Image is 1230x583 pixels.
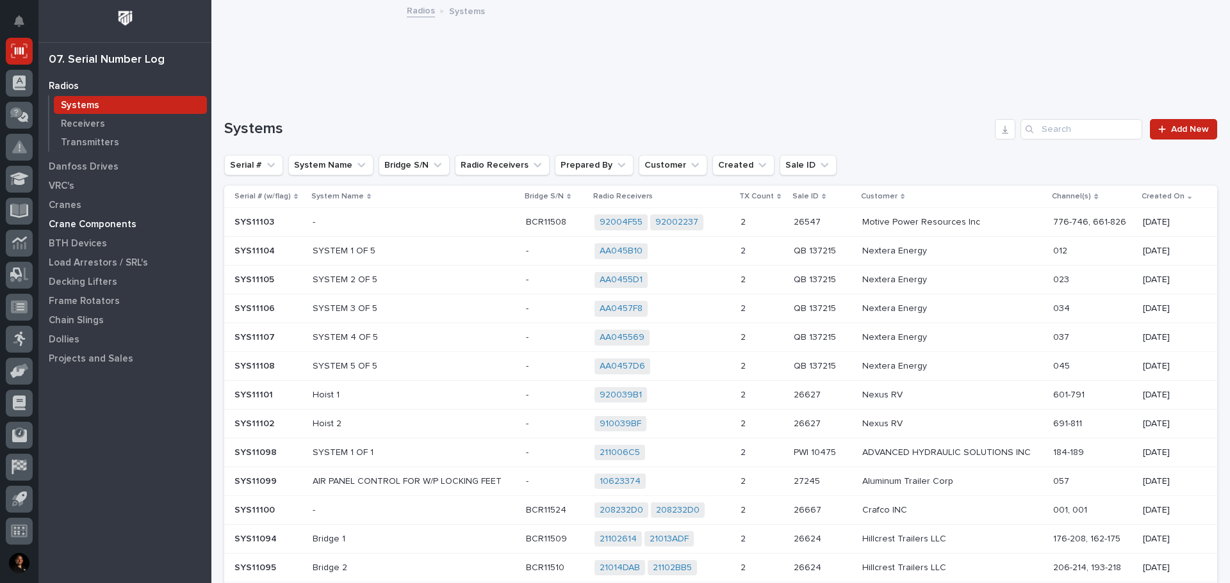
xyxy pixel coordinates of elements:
p: 2 [741,502,748,516]
p: SYS11104 [234,243,277,257]
p: - [526,445,531,458]
p: QB 137215 [794,243,839,257]
p: [DATE] [1143,476,1197,487]
img: Workspace Logo [113,6,137,30]
p: 034 [1053,303,1132,314]
p: Nextera Energy [862,332,1044,343]
p: - [526,416,531,429]
p: 26667 [794,502,824,516]
a: 21014DAB [600,563,640,573]
p: Nexus RV [862,419,1044,429]
tr: SYS11098SYS11098 SYSTEM 1 OF 1-- 211006C5 22 PWI 10475PWI 10475 ADVANCED HYDRAULIC SOLUTIONS INC1... [224,438,1217,467]
p: 206-214, 193-218 [1053,563,1132,573]
p: SYS11108 [234,358,277,372]
p: Nextera Energy [862,303,1044,314]
span: Add New [1171,125,1209,134]
p: Systems [449,3,485,17]
a: 21102BB5 [653,563,692,573]
p: [DATE] [1143,390,1197,401]
p: [DATE] [1143,217,1197,228]
p: Nexus RV [862,390,1044,401]
p: [DATE] [1143,563,1197,573]
button: users-avatar [6,550,33,577]
button: Notifications [6,8,33,35]
p: Hillcrest Trailers LLC [862,563,1044,573]
p: 2 [741,301,748,314]
tr: SYS11103SYS11103 -BCR11508BCR11508 92004F55 92002237 22 2654726547 Motive Power Resources Inc776-... [224,208,1217,237]
p: - [526,330,531,343]
input: Search [1021,119,1142,140]
p: Nextera Energy [862,361,1044,372]
tr: SYS11102SYS11102 Hoist 2-- 910039BF 22 2662726627 Nexus RV691-811[DATE] [224,410,1217,438]
p: Decking Lifters [49,276,117,288]
a: 910039BF [600,419,641,429]
a: Radios [38,76,211,95]
a: 211006C5 [600,447,640,458]
p: Nextera Energy [862,275,1044,285]
p: SYSTEM 4 OF 5 [313,332,516,343]
p: Bridge 1 [313,534,516,545]
p: SYS11107 [234,330,277,343]
p: Chain Slings [49,315,104,326]
a: AA045B10 [600,246,643,257]
p: SYS11105 [234,272,277,285]
p: AIR PANEL CONTROL FOR W/P LOCKING FEET [313,476,516,487]
a: Frame Rotators [38,291,211,310]
button: Serial # [224,155,283,175]
p: SYSTEM 1 OF 5 [313,246,516,257]
p: SYS11102 [234,416,277,429]
p: - [526,474,531,487]
p: Danfoss Drives [49,161,119,173]
p: BCR11524 [526,502,569,516]
p: 2 [741,531,748,545]
a: BTH Devices [38,234,211,253]
p: - [526,243,531,257]
a: 208232D0 [656,505,700,516]
p: Systems [61,100,99,111]
p: Dollies [49,334,79,346]
p: 176-208, 162-175 [1053,534,1132,545]
tr: SYS11094SYS11094 Bridge 1BCR11509BCR11509 21102614 21013ADF 22 2662426624 Hillcrest Trailers LLC1... [224,525,1217,554]
h1: Systems [224,120,990,138]
p: Crafco INC [862,505,1044,516]
p: QB 137215 [794,358,839,372]
p: Bridge S/N [525,189,564,204]
p: System Name [311,189,364,204]
p: [DATE] [1143,303,1197,314]
p: [DATE] [1143,246,1197,257]
p: 26624 [794,560,824,573]
p: 2 [741,474,748,487]
p: 2 [741,243,748,257]
p: 26627 [794,387,823,401]
a: Receivers [49,115,211,132]
p: SYSTEM 3 OF 5 [313,303,516,314]
p: 26547 [794,214,823,228]
p: 2 [741,272,748,285]
a: Load Arrestors / SRL's [38,253,211,272]
p: Sale ID [792,189,819,204]
a: Projects and Sales [38,349,211,368]
p: 2 [741,214,748,228]
p: [DATE] [1143,361,1197,372]
div: 07. Serial Number Log [49,53,165,67]
a: Systems [49,96,211,114]
p: SYS11103 [234,214,277,228]
a: Transmitters [49,133,211,151]
p: QB 137215 [794,272,839,285]
p: QB 137215 [794,301,839,314]
p: Radio Receivers [593,189,653,204]
p: 2 [741,330,748,343]
p: SYS11106 [234,301,277,314]
p: 601-791 [1053,390,1132,401]
p: Bridge 2 [313,563,516,573]
a: Cranes [38,195,211,214]
p: - [526,387,531,401]
p: Crane Components [49,219,136,230]
a: AA045569 [600,332,644,343]
p: [DATE] [1143,275,1197,285]
tr: SYS11106SYS11106 SYSTEM 3 OF 5-- AA0457F8 22 QB 137215QB 137215 Nextera Energy034[DATE] [224,294,1217,323]
a: 920039B1 [600,390,642,401]
button: Bridge S/N [379,155,450,175]
a: Radios [407,3,435,17]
